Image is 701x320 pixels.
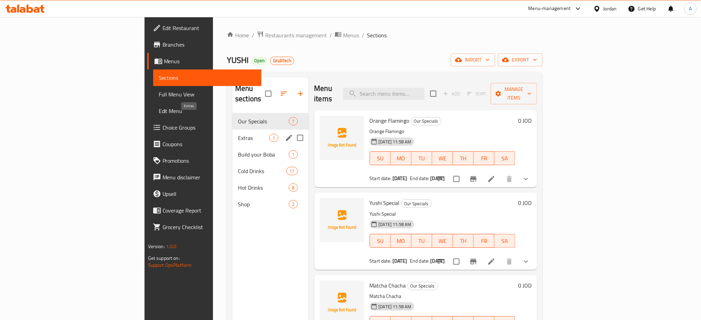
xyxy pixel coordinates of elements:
button: export [498,54,543,66]
img: Yushi Special [320,198,364,242]
button: WE [432,151,453,165]
b: [DATE] [393,174,407,183]
span: Coverage Report [163,206,256,215]
span: [DATE] 11:58 AM [376,303,414,310]
span: End date: [410,256,429,265]
span: 2 [289,201,297,208]
span: GrubTech [270,58,294,64]
a: Promotions [147,152,262,169]
a: Coupons [147,136,262,152]
div: Menu-management [528,4,571,13]
span: WE [435,153,450,163]
div: items [286,167,297,175]
button: FR [474,234,495,248]
button: delete [501,171,518,187]
span: import [456,56,490,64]
span: Our Specials [402,200,431,208]
a: Edit menu item [487,257,496,266]
span: Menus [164,57,256,65]
h6: 0 JOD [518,281,532,290]
span: Orange Flamingo [370,115,409,126]
button: WE [432,234,453,248]
h2: Menu items [314,83,335,104]
div: Hot Drinks8 [232,179,308,196]
button: sort-choices [433,253,449,270]
span: Upsell [163,190,256,198]
div: Cold Drinks17 [232,163,308,179]
b: [DATE] [431,256,445,265]
a: Sections [153,69,262,86]
span: Select section [426,86,441,101]
div: Shop [238,200,289,208]
button: MO [391,151,412,165]
a: Edit menu item [487,175,496,183]
div: Our Specials [401,199,432,208]
span: WE [435,236,450,246]
div: Our Specials [407,282,438,290]
a: Choice Groups [147,119,262,136]
button: delete [501,253,518,270]
span: 7 [289,118,297,125]
span: Menus [343,31,359,39]
b: [DATE] [431,174,445,183]
svg: Show Choices [522,175,530,183]
svg: Show Choices [522,257,530,266]
button: TH [453,151,474,165]
span: Cold Drinks [238,167,286,175]
button: SA [495,151,515,165]
div: Hot Drinks [238,183,289,192]
div: Build your Boba1 [232,146,308,163]
span: Matcha Chacha [370,280,406,291]
span: Grocery Checklist [163,223,256,231]
span: Our Specials [238,117,289,125]
span: [DATE] 11:58 AM [376,139,414,145]
span: 8 [289,185,297,191]
span: Branches [163,40,256,49]
a: Grocery Checklist [147,219,262,235]
span: Add item [441,88,463,99]
button: sort-choices [433,171,449,187]
span: TU [414,236,430,246]
div: items [289,117,297,125]
span: Sections [159,74,256,82]
button: SU [370,151,391,165]
span: MO [394,236,409,246]
a: Coverage Report [147,202,262,219]
span: Our Specials [411,117,441,125]
button: TH [453,234,474,248]
span: 1 [270,135,278,141]
span: A [689,5,692,12]
div: Our Specials7 [232,113,308,130]
span: Extras [238,134,269,142]
a: Menus [147,53,262,69]
span: Select section first [463,88,491,99]
a: Upsell [147,186,262,202]
div: Shop2 [232,196,308,213]
span: Edit Menu [159,107,256,115]
div: Extras1edit [232,130,308,146]
a: Branches [147,36,262,53]
span: Build your Boba [238,150,289,159]
div: Jordan [603,5,617,12]
p: Orange Flamingo [370,127,516,136]
span: 1.0.0 [166,242,177,251]
button: edit [284,133,294,143]
span: TH [456,153,471,163]
span: Version: [148,242,165,251]
span: Full Menu View [159,90,256,98]
a: Menus [335,31,359,40]
div: items [269,134,278,142]
a: Edit Menu [153,103,262,119]
a: Edit Restaurant [147,20,262,36]
span: 1 [289,151,297,158]
button: Branch-specific-item [465,253,482,270]
span: 17 [287,168,297,175]
h6: 0 JOD [518,116,532,125]
span: FR [477,236,492,246]
span: SA [497,236,513,246]
div: Our Specials [411,117,441,125]
span: Manage items [496,85,532,102]
span: Our Specials [408,282,437,290]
